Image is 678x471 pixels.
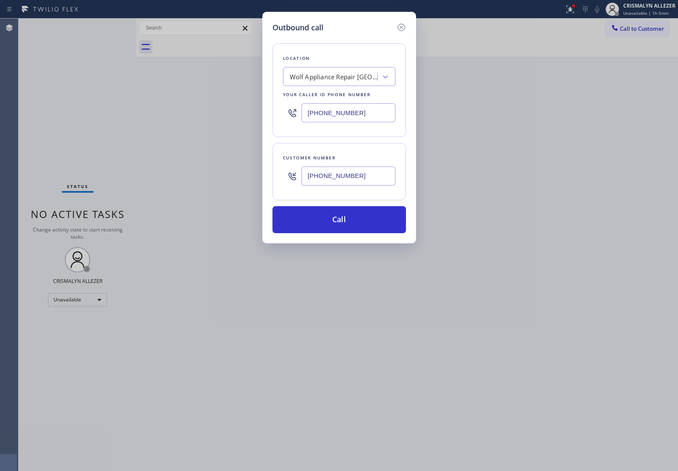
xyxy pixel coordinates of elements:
[283,153,395,162] div: Customer number
[302,167,395,186] input: (123) 456-7890
[272,206,406,233] button: Call
[272,22,323,33] h5: Outbound call
[283,54,395,63] div: Location
[283,90,395,99] div: Your caller id phone number
[290,72,378,82] div: Wolf Appliance Repair [GEOGRAPHIC_DATA]
[302,103,395,122] input: (123) 456-7890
